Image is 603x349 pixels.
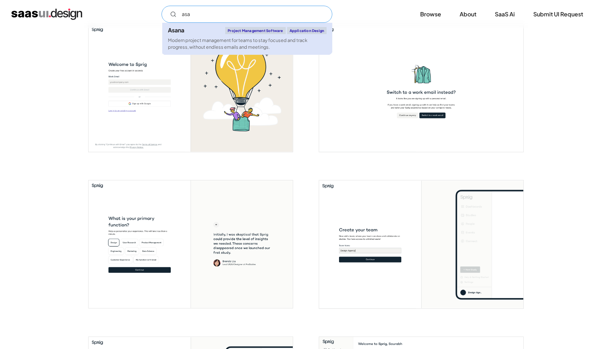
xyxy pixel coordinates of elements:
a: open lightbox [319,24,523,152]
div: Project Management Software [225,27,285,34]
img: 63f5c83ae253b17cacb2358c_Sprig%20Primary%20Function%20Selection.png [89,180,293,308]
img: 63f5c56ff743ff74c873f701_Sprig%20Signup%20Screen.png [89,24,293,152]
img: 63f5c8c0371d04848a8ae25c_Sprig%20Switch%20to%20work%20email.png [319,24,523,152]
a: Browse [412,6,450,22]
a: About [451,6,485,22]
a: SaaS Ai [486,6,523,22]
div: Asana [168,27,184,33]
div: Application Design [287,27,327,34]
a: home [11,9,82,20]
form: Email Form [162,6,332,23]
div: Modern project management for teams to stay focused and track progress, without endless emails an... [168,37,327,51]
img: 63f5c57c80dbc6106c20e9cd_Sprig%20Creating%20a%20Team.png [319,180,523,308]
a: Submit UI Request [525,6,592,22]
a: AsanaProject Management SoftwareApplication DesignModern project management for teams to stay foc... [162,23,332,55]
a: open lightbox [89,24,293,152]
a: open lightbox [319,180,523,308]
a: open lightbox [89,180,293,308]
input: Search UI designs you're looking for... [162,6,332,23]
